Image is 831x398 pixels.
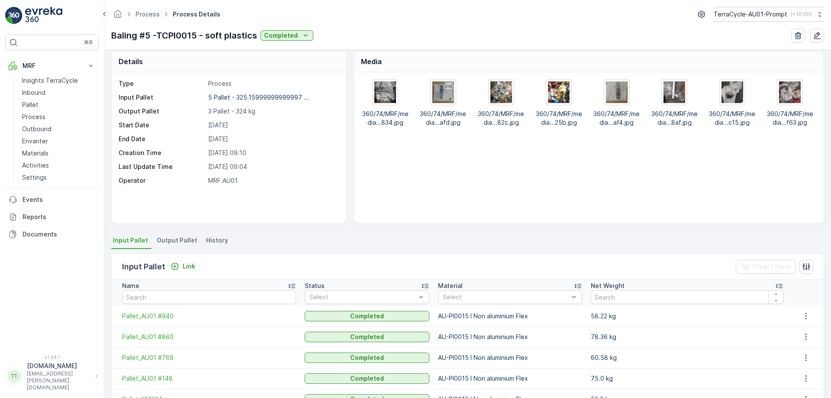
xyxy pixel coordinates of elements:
img: logo [5,7,23,24]
p: Start Date [119,121,205,129]
a: Documents [5,226,99,243]
p: Process [208,79,337,88]
a: Reports [5,208,99,226]
img: Media Preview [374,81,396,103]
span: History [206,236,228,245]
button: Completed [305,311,430,321]
p: 360/74/MRF/media...af4.jpg [592,110,641,127]
td: 58.22 kg [586,306,788,327]
a: Activities [19,159,99,171]
p: 360/74/MRF/media...25b.jpg [534,110,583,127]
a: Insights TerraCycle [19,74,99,87]
img: logo_light-DOdMpM7g.png [25,7,62,24]
p: Status [305,282,325,290]
p: ⌘B [84,39,93,46]
p: [DOMAIN_NAME] [27,362,91,370]
button: Completed [305,332,430,342]
p: [EMAIL_ADDRESS][PERSON_NAME][DOMAIN_NAME] [27,370,91,391]
button: Completed [261,30,313,41]
td: AU-PI0015 I Non aluminium Flex [434,368,586,389]
p: Completed [350,353,384,362]
p: Details [119,56,143,67]
button: Completed [305,373,430,384]
span: Output Pallet [157,236,197,245]
p: [DATE] 09:04 [208,162,337,171]
span: Pallet_AU01 #940 [122,312,296,320]
p: Name [122,282,139,290]
img: Media Preview [432,81,454,103]
p: Link [183,262,195,271]
p: Last Update Time [119,162,205,171]
button: Link [167,261,199,272]
p: MRF.AU01 [208,176,337,185]
img: Media Preview [721,81,743,103]
p: 360/74/MRF/media...c15.jpg [708,110,757,127]
p: Settings [22,173,47,182]
td: AU-PI0015 I Non aluminium Flex [434,347,586,368]
p: 360/74/MRF/media...82c.jpg [477,110,526,127]
a: Process [135,10,160,18]
p: Input Pallet [122,261,165,273]
a: Process [19,111,99,123]
p: Pallet [22,100,39,109]
p: 360/74/MRF/media...f63.jpg [765,110,815,127]
p: 360/74/MRF/media...8af.jpg [650,110,699,127]
p: MRF [23,61,81,70]
p: [DATE] 09:10 [208,149,337,157]
span: Input Pallet [113,236,148,245]
p: Baling #5 -TCPI0015 - soft plastics [111,29,257,42]
p: Completed [350,333,384,341]
img: Media Preview [606,81,628,103]
a: Outbound [19,123,99,135]
p: Type [119,79,205,88]
a: Events [5,191,99,208]
p: Creation Time [119,149,205,157]
a: Settings [19,171,99,184]
p: 5 Pallet - 325.15999999999997 ... [208,94,309,101]
button: Clear Filters [736,260,796,274]
p: Completed [350,374,384,383]
p: Insights TerraCycle [22,76,78,85]
div: TT [7,369,21,383]
img: Media Preview [490,81,512,103]
p: Activities [22,161,49,170]
p: Inbound [22,88,45,97]
p: Envanter [22,137,48,146]
input: Search [591,290,783,304]
span: Process Details [171,10,222,19]
p: Select [443,293,568,301]
td: AU-PI0015 I Non aluminium Flex [434,327,586,347]
p: Material [438,282,463,290]
p: Output Pallet [119,107,205,116]
p: Media [361,56,382,67]
td: 75.0 kg [586,368,788,389]
p: Net Weight [591,282,625,290]
button: TT[DOMAIN_NAME][EMAIL_ADDRESS][PERSON_NAME][DOMAIN_NAME] [5,362,99,391]
td: 78.36 kg [586,327,788,347]
a: Pallet_AU01 #860 [122,333,296,341]
p: Select [309,293,416,301]
a: Materials [19,147,99,159]
td: AU-PI0015 I Non aluminium Flex [434,306,586,327]
a: Inbound [19,87,99,99]
img: Media Preview [548,81,570,103]
td: 60.58 kg [586,347,788,368]
img: Media Preview [779,81,801,103]
a: Envanter [19,135,99,147]
p: ( +10:00 ) [791,11,812,18]
p: TerraCycle-AU01-Prompt [714,10,787,19]
button: TerraCycle-AU01-Prompt(+10:00) [714,7,824,22]
a: Pallet [19,99,99,111]
p: 360/74/MRF/media...834.jpg [361,110,410,127]
span: Pallet_AU01 #769 [122,353,296,362]
p: Completed [350,312,384,320]
a: Pallet_AU01 #148 [122,374,296,383]
p: Documents [23,230,95,239]
p: Input Pallet [119,93,205,102]
p: Operator [119,176,205,185]
p: Materials [22,149,48,158]
button: MRF [5,57,99,74]
p: End Date [119,135,205,143]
